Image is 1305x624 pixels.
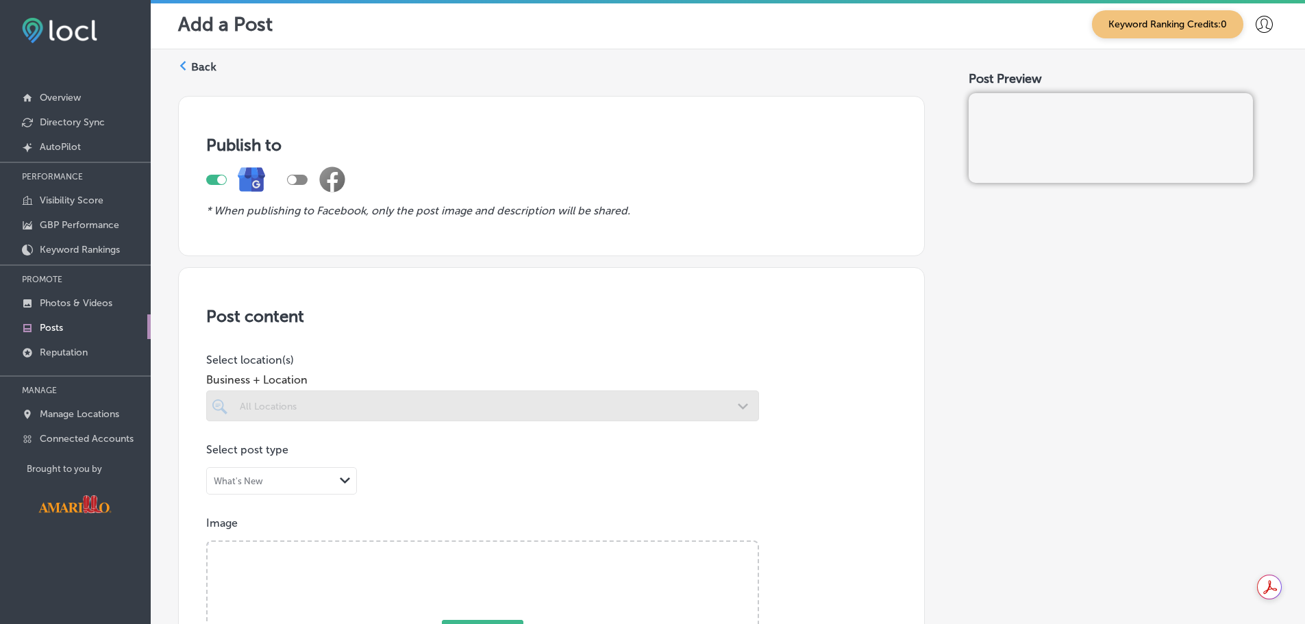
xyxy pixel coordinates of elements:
p: GBP Performance [40,219,119,231]
i: * When publishing to Facebook, only the post image and description will be shared. [206,204,630,217]
span: Keyword Ranking Credits: 0 [1092,10,1243,38]
p: Photos & Videos [40,297,112,309]
h3: Post content [206,306,897,326]
p: Visibility Score [40,195,103,206]
img: Visit Amarillo [27,485,123,523]
p: Brought to you by [27,464,151,474]
p: Keyword Rankings [40,244,120,255]
p: Connected Accounts [40,433,134,445]
h3: Publish to [206,135,897,155]
p: Select location(s) [206,353,759,366]
span: Business + Location [206,373,759,386]
p: Select post type [206,443,897,456]
p: AutoPilot [40,141,81,153]
label: Back [191,60,216,75]
p: Reputation [40,347,88,358]
div: What's New [214,476,263,486]
p: Add a Post [178,13,273,36]
p: Directory Sync [40,116,105,128]
p: Image [206,516,897,529]
p: Posts [40,322,63,334]
p: Manage Locations [40,408,119,420]
p: Overview [40,92,81,103]
div: Post Preview [969,71,1278,86]
img: fda3e92497d09a02dc62c9cd864e3231.png [22,18,97,43]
